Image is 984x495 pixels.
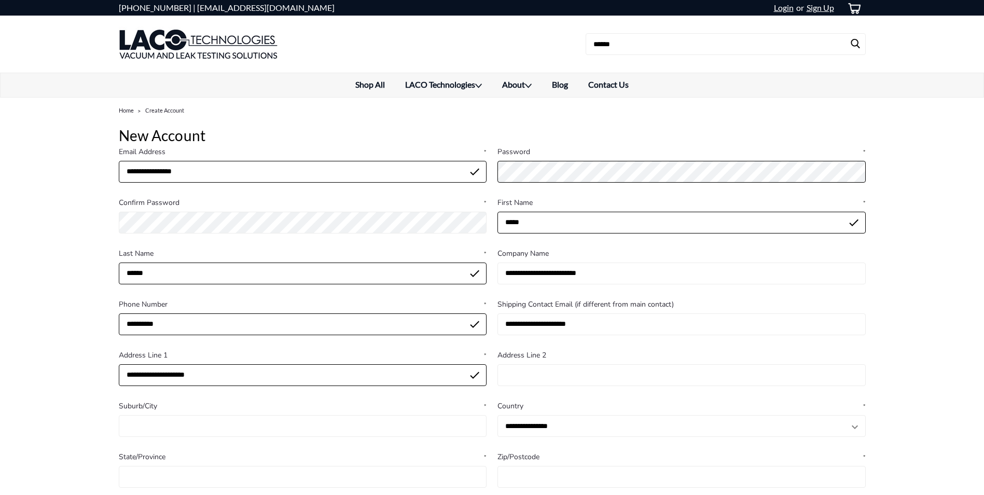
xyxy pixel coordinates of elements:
[119,401,487,411] label: Suburb/City
[119,299,487,310] label: Phone Number
[542,73,578,96] a: Blog
[839,1,866,16] a: cart-preview-dropdown
[119,197,487,208] label: Confirm Password
[497,451,866,462] label: Zip/Postcode
[492,73,542,97] a: About
[395,73,492,97] a: LACO Technologies
[119,107,134,114] a: Home
[497,197,866,208] label: First Name
[119,18,278,70] img: LACO Technologies
[145,107,184,114] a: Create Account
[497,299,866,310] label: Shipping Contact Email (if different from main contact)
[119,451,487,462] label: State/Province
[119,125,866,146] h1: New Account
[497,146,866,157] label: Password
[497,248,866,259] label: Company Name
[119,248,487,259] label: Last Name
[497,350,866,361] label: Address Line 2
[578,73,639,96] a: Contact Us
[345,73,395,96] a: Shop All
[497,401,866,411] label: Country
[119,350,487,361] label: Address Line 1
[794,3,804,12] span: or
[119,146,487,157] label: Email Address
